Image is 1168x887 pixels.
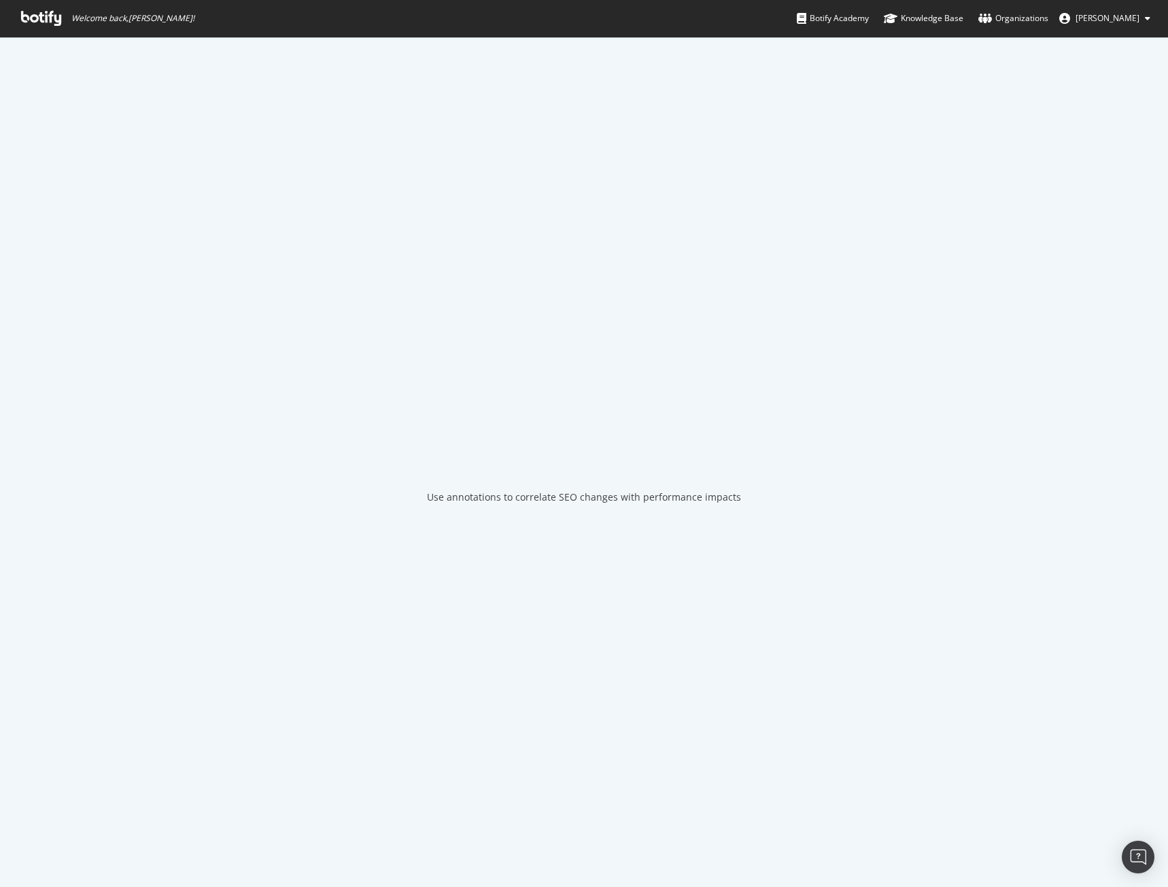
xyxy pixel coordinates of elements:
[978,12,1048,25] div: Organizations
[1076,12,1139,24] span: Nick Hannaford
[427,490,741,504] div: Use annotations to correlate SEO changes with performance impacts
[1122,841,1154,873] div: Open Intercom Messenger
[535,420,633,469] div: animation
[797,12,869,25] div: Botify Academy
[1048,7,1161,29] button: [PERSON_NAME]
[884,12,963,25] div: Knowledge Base
[71,13,194,24] span: Welcome back, [PERSON_NAME] !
